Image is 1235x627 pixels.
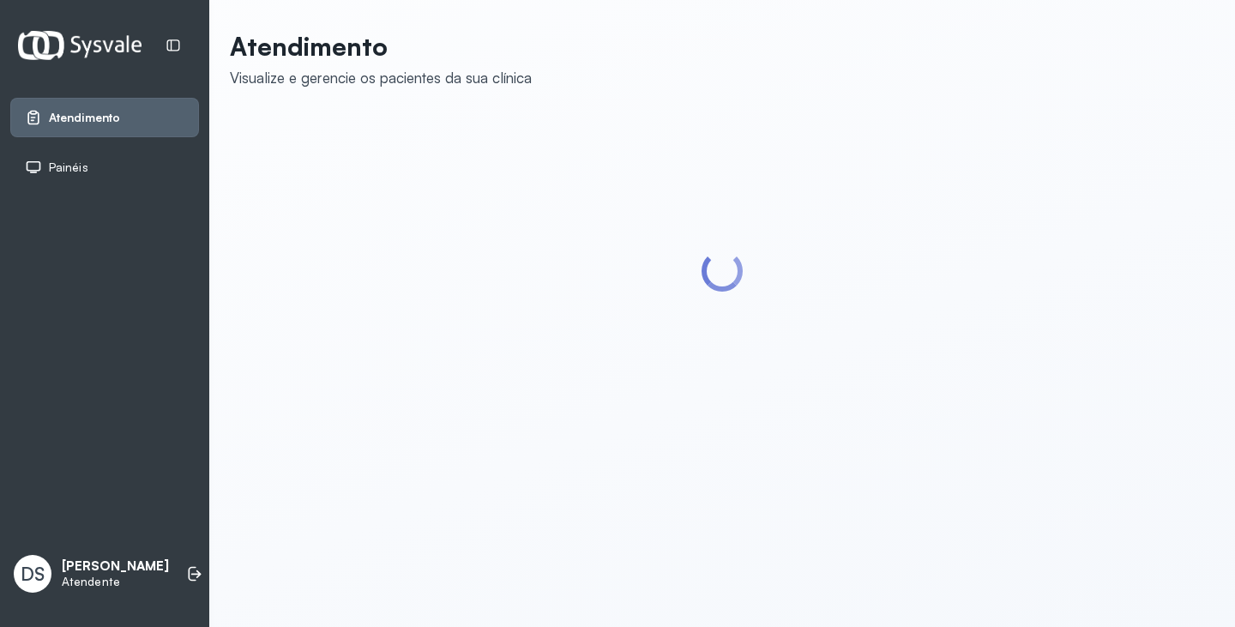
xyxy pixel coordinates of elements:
img: Logotipo do estabelecimento [18,31,142,59]
p: Atendimento [230,31,532,62]
p: Atendente [62,575,169,589]
span: Atendimento [49,111,120,125]
p: [PERSON_NAME] [62,558,169,575]
div: Visualize e gerencie os pacientes da sua clínica [230,69,532,87]
a: Atendimento [25,109,184,126]
span: Painéis [49,160,88,175]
